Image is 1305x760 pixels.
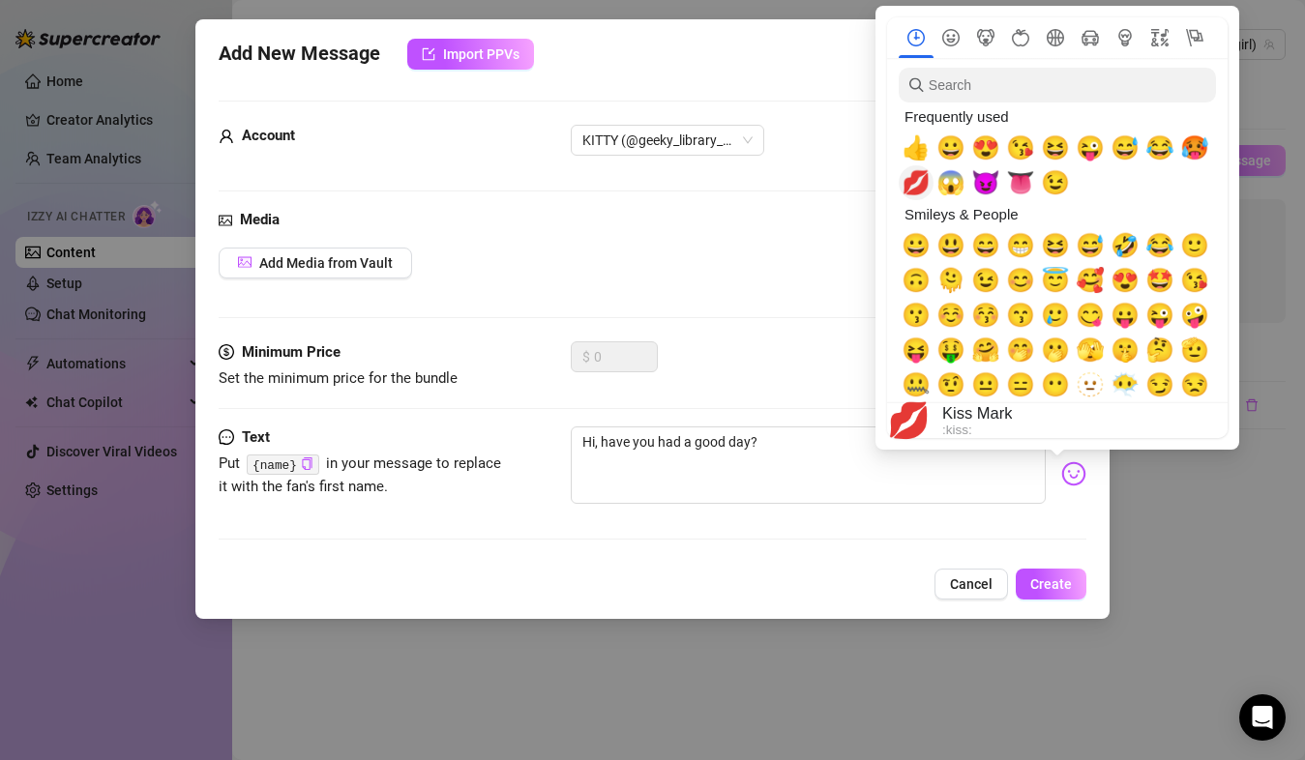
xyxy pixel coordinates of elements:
span: Put in your message to replace it with the fan's first name. [219,454,501,495]
span: picture [238,255,252,269]
span: user [219,125,234,148]
img: svg%3e [1061,461,1086,486]
code: {name} [247,454,319,475]
span: copy [301,457,313,470]
button: Cancel [934,569,1008,599]
button: Add Media from Vault [219,248,412,278]
strong: Minimum Price [242,343,341,361]
span: Cancel [950,576,993,592]
span: picture [219,209,232,232]
span: import [422,47,435,61]
strong: Text [242,428,270,446]
button: Create [1016,569,1086,599]
span: Import PPVs [443,46,519,62]
span: dollar [219,341,234,365]
span: message [219,426,234,450]
span: Add New Message [219,39,380,70]
strong: Account [242,127,295,144]
span: KITTY (@geeky_library_girl) [582,126,753,155]
button: Import PPVs [407,39,534,70]
textarea: Hi, have you had a good day? [571,426,1045,504]
span: Create [1030,576,1072,592]
div: Open Intercom Messenger [1239,694,1286,741]
strong: Media [240,211,280,228]
span: Add Media from Vault [259,255,393,271]
button: Click to Copy [301,456,313,471]
span: Set the minimum price for the bundle [219,369,458,387]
